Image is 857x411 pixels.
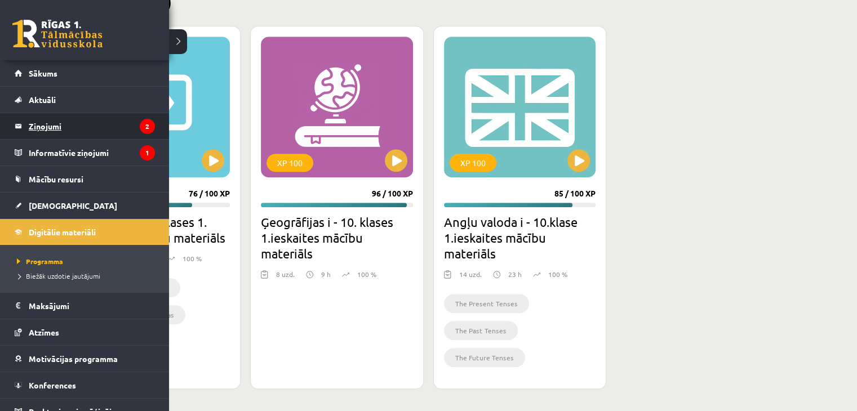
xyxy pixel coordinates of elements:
span: Mācību resursi [29,174,83,184]
legend: Informatīvie ziņojumi [29,140,155,166]
span: Sākums [29,68,57,78]
div: XP 100 [267,154,313,172]
a: Digitālie materiāli [15,219,155,245]
a: Maksājumi [15,293,155,319]
p: 100 % [183,253,202,263]
a: Sākums [15,60,155,86]
span: Digitālie materiāli [29,227,96,237]
a: Rīgas 1. Tālmācības vidusskola [12,20,103,48]
li: The Future Tenses [444,348,525,367]
h2: Ģeogrāfijas i - 10. klases 1.ieskaites mācību materiāls [261,214,412,261]
legend: Ziņojumi [29,113,155,139]
p: 9 h [321,269,331,279]
span: Atzīmes [29,327,59,337]
li: The Past Tenses [444,321,518,340]
span: Motivācijas programma [29,354,118,364]
li: The Present Tenses [444,294,529,313]
a: Ziņojumi2 [15,113,155,139]
div: 14 uzd. [459,269,482,286]
p: 100 % [548,269,567,279]
a: [DEMOGRAPHIC_DATA] [15,193,155,218]
div: 8 uzd. [276,269,295,286]
div: XP 100 [450,154,496,172]
a: Programma [14,256,158,266]
span: [DEMOGRAPHIC_DATA] [29,200,117,211]
a: Biežāk uzdotie jautājumi [14,271,158,281]
p: 100 % [357,269,376,279]
i: 2 [140,119,155,134]
legend: Maksājumi [29,293,155,319]
span: Programma [14,257,63,266]
a: Atzīmes [15,319,155,345]
a: Mācību resursi [15,166,155,192]
i: 1 [140,145,155,160]
span: Aktuāli [29,95,56,105]
a: Informatīvie ziņojumi1 [15,140,155,166]
p: 23 h [508,269,522,279]
span: Biežāk uzdotie jautājumi [14,271,100,280]
a: Aktuāli [15,87,155,113]
span: Konferences [29,380,76,390]
a: Konferences [15,372,155,398]
a: Motivācijas programma [15,346,155,372]
h2: Angļu valoda i - 10.klase 1.ieskaites mācību materiāls [444,214,596,261]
